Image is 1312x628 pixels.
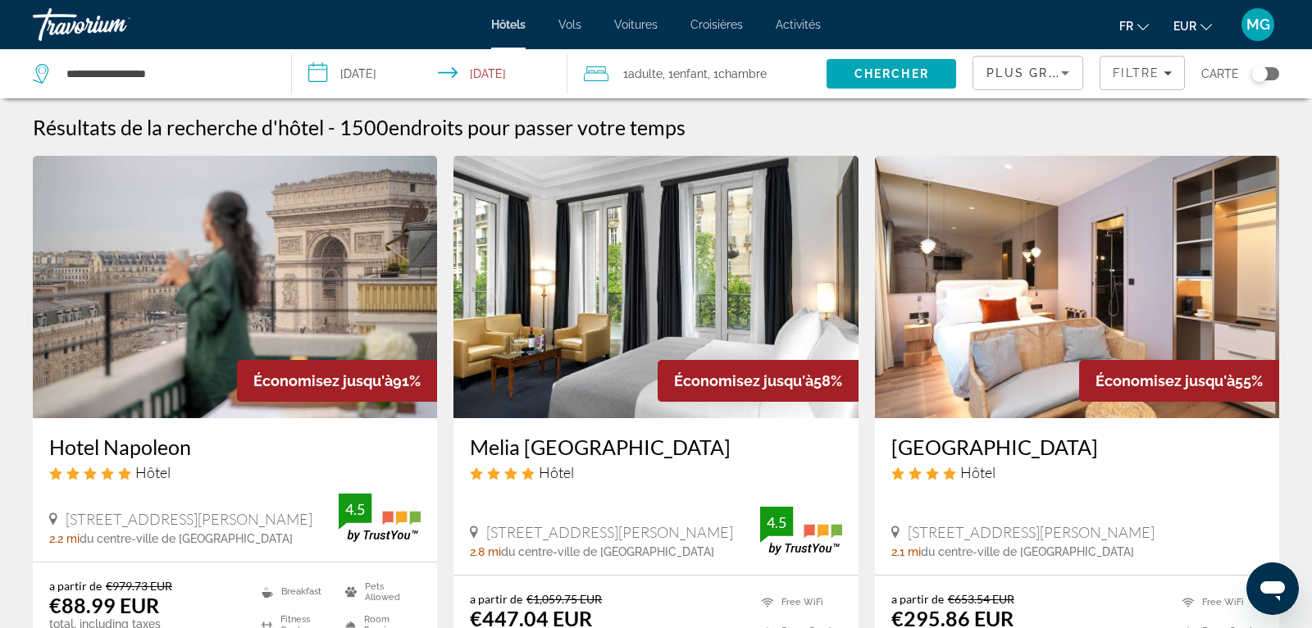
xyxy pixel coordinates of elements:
div: 55% [1079,360,1279,402]
li: Breakfast [253,579,337,603]
span: du centre-ville de [GEOGRAPHIC_DATA] [80,532,293,545]
del: €1,059.75 EUR [526,592,602,606]
div: 4.5 [760,512,793,532]
span: fr [1119,20,1133,33]
del: €653.54 EUR [948,592,1014,606]
a: Melia [GEOGRAPHIC_DATA] [470,435,841,459]
span: MG [1246,16,1270,33]
span: du centre-ville de [GEOGRAPHIC_DATA] [501,545,714,558]
img: Le Katorze Hôtel [875,156,1279,418]
del: €979.73 EUR [106,579,172,593]
div: 4.5 [339,499,371,519]
img: TrustYou guest rating badge [339,494,421,542]
span: 2.8 mi [470,545,501,558]
span: a partir de [891,592,944,606]
span: Hôtel [960,463,995,481]
span: , 1 [663,62,708,85]
a: Croisières [690,18,743,31]
span: Économisez jusqu'à [1096,372,1235,389]
button: Change currency [1173,14,1212,38]
span: du centre-ville de [GEOGRAPHIC_DATA] [921,545,1134,558]
span: Carte [1201,62,1239,85]
iframe: Bouton de lancement de la fenêtre de messagerie [1246,562,1299,615]
button: Select check in and out date [292,49,567,98]
img: Melia Paris Champs Elysées [453,156,858,418]
img: TrustYou guest rating badge [760,507,842,555]
span: Adulte [628,67,663,80]
button: Travelers: 1 adult, 1 child [567,49,827,98]
li: Free WiFi [1174,592,1263,612]
button: User Menu [1237,7,1279,42]
img: Hotel Napoleon [33,156,437,418]
span: Chercher [854,67,929,80]
span: - [328,115,335,139]
span: a partir de [470,592,522,606]
div: 4 star Hotel [891,463,1263,481]
button: Filters [1100,56,1185,90]
span: Économisez jusqu'à [674,372,813,389]
span: Enfant [673,67,708,80]
span: Filtre [1113,66,1159,80]
input: Search hotel destination [65,61,266,86]
div: 5 star Hotel [49,463,421,481]
a: [GEOGRAPHIC_DATA] [891,435,1263,459]
button: Change language [1119,14,1149,38]
h1: Résultats de la recherche d'hôtel [33,115,324,139]
div: 58% [658,360,859,402]
div: 91% [237,360,437,402]
span: Économisez jusqu'à [253,372,393,389]
span: 1 [623,62,663,85]
mat-select: Sort by [986,63,1069,83]
ins: €88.99 EUR [49,593,159,617]
li: Pets Allowed [337,579,421,603]
button: Toggle map [1239,66,1279,81]
span: [STREET_ADDRESS][PERSON_NAME] [66,510,312,528]
span: Plus grandes économies [986,66,1182,80]
span: [STREET_ADDRESS][PERSON_NAME] [908,523,1155,541]
button: Search [827,59,956,89]
a: Vols [558,18,581,31]
span: [STREET_ADDRESS][PERSON_NAME] [486,523,733,541]
a: Voitures [614,18,658,31]
h2: 1500 [339,115,686,139]
span: endroits pour passer votre temps [389,115,686,139]
span: 2.1 mi [891,545,921,558]
li: Free WiFi [754,592,842,612]
span: a partir de [49,579,102,593]
span: Chambre [718,67,767,80]
span: Hôtel [539,463,574,481]
span: 2.2 mi [49,532,80,545]
div: 4 star Hotel [470,463,841,481]
a: Hotel Napoleon [49,435,421,459]
span: Hôtel [135,463,171,481]
a: Activités [776,18,821,31]
a: Hôtels [491,18,526,31]
span: EUR [1173,20,1196,33]
a: Travorium [33,3,197,46]
span: , 1 [708,62,767,85]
